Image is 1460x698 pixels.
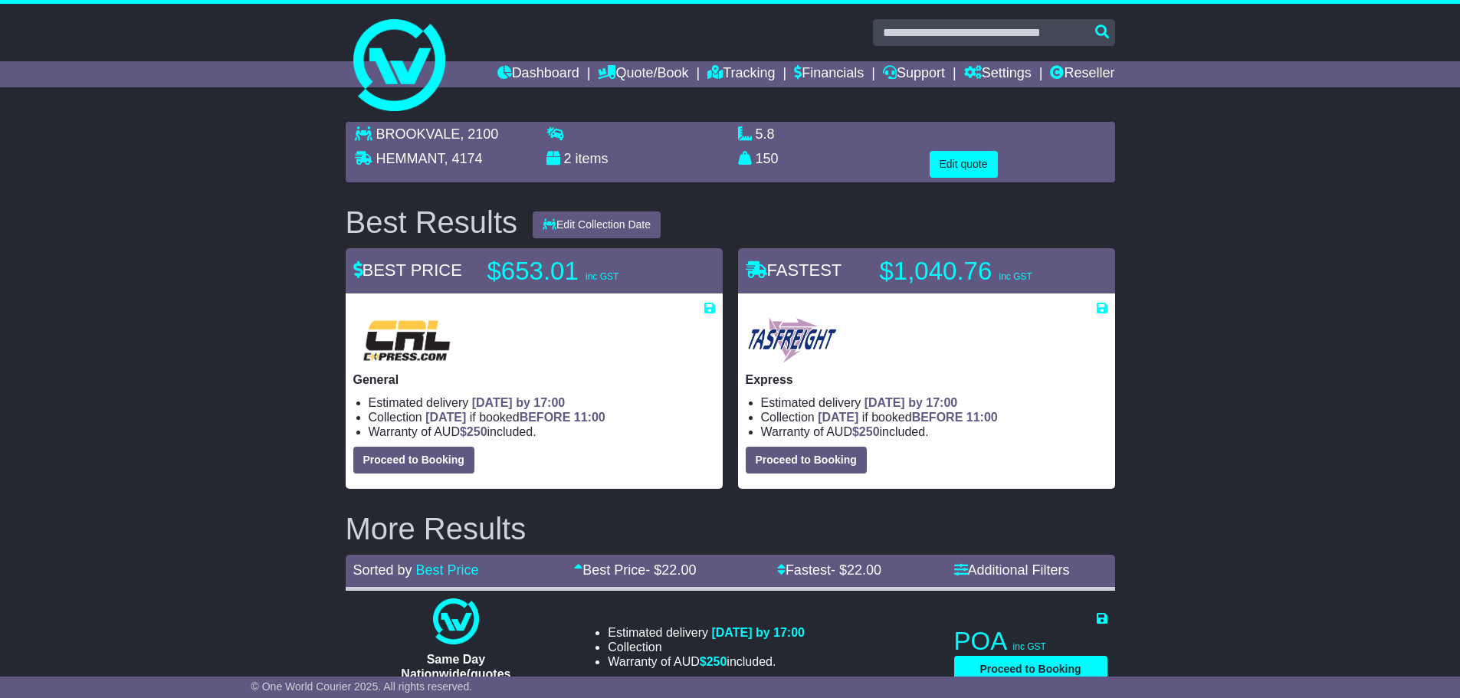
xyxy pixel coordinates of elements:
[707,655,727,668] span: 250
[251,680,473,693] span: © One World Courier 2025. All rights reserved.
[954,626,1107,657] p: POA
[346,512,1115,546] h2: More Results
[912,411,963,424] span: BEFORE
[376,126,461,142] span: BROOKVALE
[954,562,1070,578] a: Additional Filters
[711,626,805,639] span: [DATE] by 17:00
[645,562,696,578] span: - $
[964,61,1032,87] a: Settings
[416,562,479,578] a: Best Price
[574,411,605,424] span: 11:00
[576,151,609,166] span: items
[369,424,715,439] li: Warranty of AUD included.
[756,151,779,166] span: 150
[497,61,579,87] a: Dashboard
[353,316,461,365] img: CRL: General
[707,61,775,87] a: Tracking
[831,562,881,578] span: - $
[746,447,867,474] button: Proceed to Booking
[369,410,715,424] li: Collection
[376,151,445,166] span: HEMMANT
[608,625,805,640] li: Estimated delivery
[1013,641,1046,652] span: inc GST
[794,61,864,87] a: Financials
[353,562,412,578] span: Sorted by
[460,126,498,142] span: , 2100
[460,425,487,438] span: $
[746,372,1107,387] p: Express
[533,211,661,238] button: Edit Collection Date
[338,205,526,239] div: Best Results
[586,271,618,282] span: inc GST
[761,410,1107,424] li: Collection
[859,425,880,438] span: 250
[852,425,880,438] span: $
[353,261,462,280] span: BEST PRICE
[608,640,805,654] li: Collection
[520,411,571,424] span: BEFORE
[954,656,1107,683] button: Proceed to Booking
[1050,61,1114,87] a: Reseller
[598,61,688,87] a: Quote/Book
[467,425,487,438] span: 250
[700,655,727,668] span: $
[401,653,510,695] span: Same Day Nationwide(quotes take 0.5-1 hour)
[353,447,474,474] button: Proceed to Booking
[425,411,466,424] span: [DATE]
[756,126,775,142] span: 5.8
[445,151,483,166] span: , 4174
[564,151,572,166] span: 2
[746,316,838,365] img: Tasfreight: Express
[353,372,715,387] p: General
[746,261,842,280] span: FASTEST
[966,411,998,424] span: 11:00
[865,396,958,409] span: [DATE] by 17:00
[472,396,566,409] span: [DATE] by 17:00
[574,562,696,578] a: Best Price- $22.00
[761,424,1107,439] li: Warranty of AUD included.
[777,562,881,578] a: Fastest- $22.00
[818,411,858,424] span: [DATE]
[761,395,1107,410] li: Estimated delivery
[487,256,679,287] p: $653.01
[883,61,945,87] a: Support
[847,562,881,578] span: 22.00
[369,395,715,410] li: Estimated delivery
[930,151,998,178] button: Edit quote
[661,562,696,578] span: 22.00
[433,598,479,644] img: One World Courier: Same Day Nationwide(quotes take 0.5-1 hour)
[999,271,1032,282] span: inc GST
[608,654,805,669] li: Warranty of AUD included.
[818,411,997,424] span: if booked
[880,256,1071,287] p: $1,040.76
[425,411,605,424] span: if booked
